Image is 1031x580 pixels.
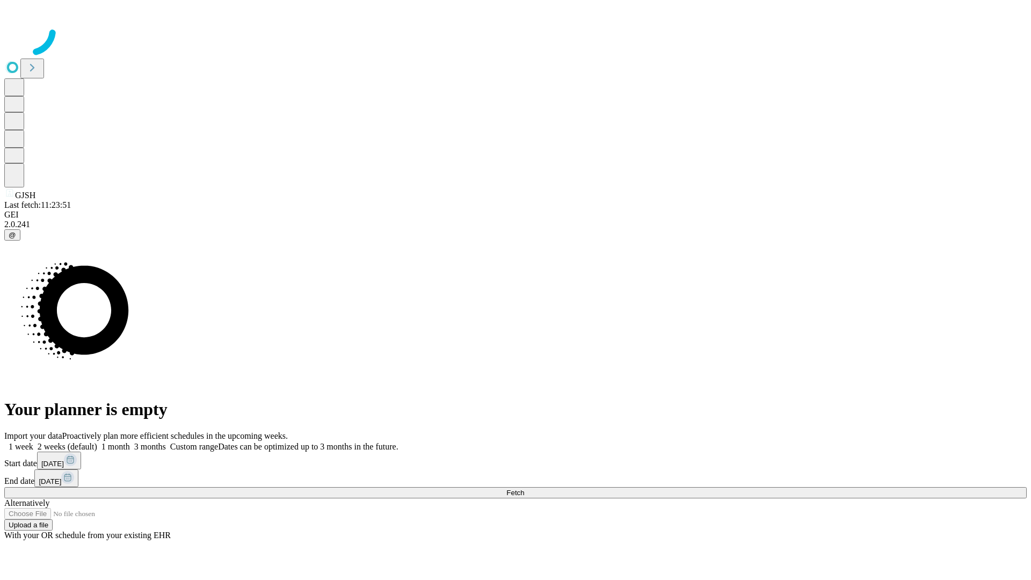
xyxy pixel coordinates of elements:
[4,210,1027,220] div: GEI
[4,220,1027,229] div: 2.0.241
[218,442,398,451] span: Dates can be optimized up to 3 months in the future.
[4,469,1027,487] div: End date
[39,477,61,485] span: [DATE]
[4,452,1027,469] div: Start date
[41,460,64,468] span: [DATE]
[34,469,78,487] button: [DATE]
[170,442,218,451] span: Custom range
[4,519,53,531] button: Upload a file
[4,200,71,209] span: Last fetch: 11:23:51
[134,442,166,451] span: 3 months
[506,489,524,497] span: Fetch
[62,431,288,440] span: Proactively plan more efficient schedules in the upcoming weeks.
[4,229,20,241] button: @
[4,487,1027,498] button: Fetch
[4,400,1027,419] h1: Your planner is empty
[9,231,16,239] span: @
[4,431,62,440] span: Import your data
[9,442,33,451] span: 1 week
[4,531,171,540] span: With your OR schedule from your existing EHR
[15,191,35,200] span: GJSH
[101,442,130,451] span: 1 month
[37,452,81,469] button: [DATE]
[4,498,49,508] span: Alternatively
[38,442,97,451] span: 2 weeks (default)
